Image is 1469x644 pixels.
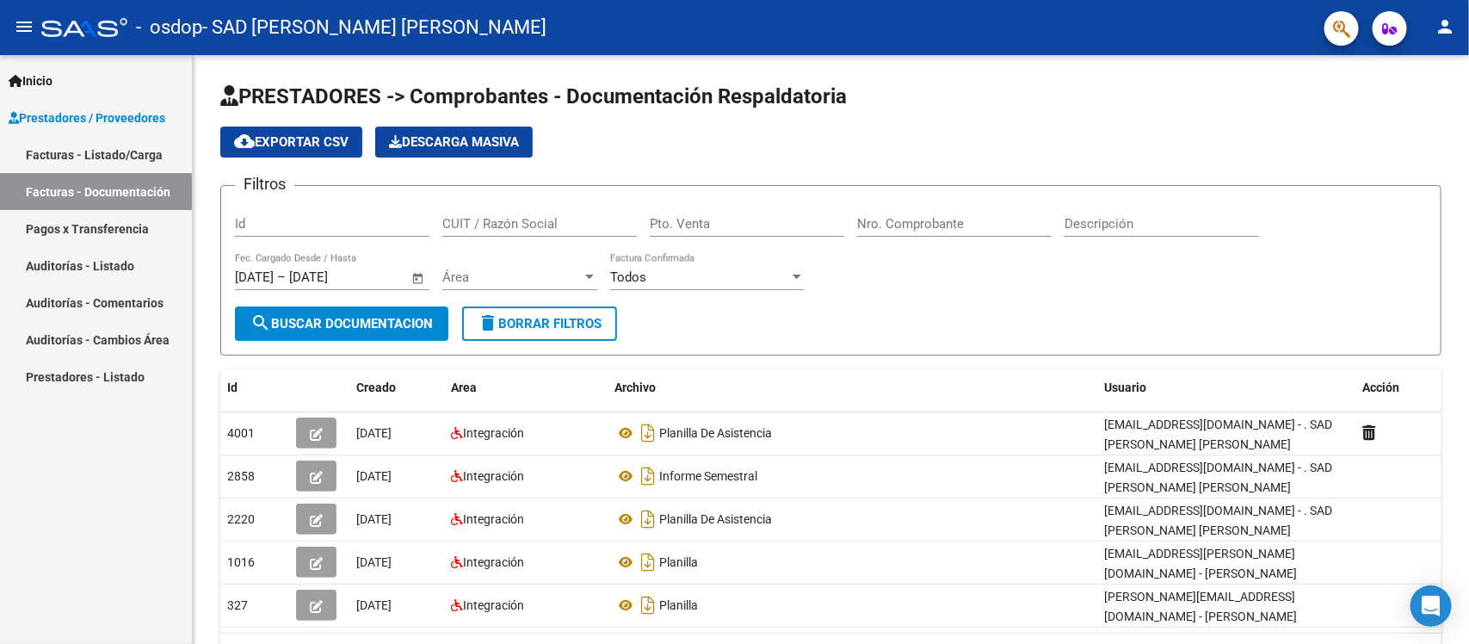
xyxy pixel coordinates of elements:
span: 327 [227,598,248,612]
span: Integración [463,598,524,612]
span: [DATE] [356,598,392,612]
mat-icon: person [1435,16,1455,37]
span: [DATE] [356,469,392,483]
span: Todos [610,269,646,285]
span: [DATE] [356,512,392,526]
datatable-header-cell: Area [444,369,608,406]
span: [PERSON_NAME][EMAIL_ADDRESS][DOMAIN_NAME] - [PERSON_NAME] [1104,590,1297,623]
span: [DATE] [356,555,392,569]
span: Planilla [659,555,698,569]
i: Descargar documento [637,462,659,490]
span: 2220 [227,512,255,526]
span: Integración [463,426,524,440]
span: [EMAIL_ADDRESS][DOMAIN_NAME] - . SAD [PERSON_NAME] [PERSON_NAME] [1104,418,1332,451]
span: Archivo [614,381,656,394]
button: Borrar Filtros [462,307,617,341]
input: Fecha inicio [235,269,274,285]
span: Descarga Masiva [389,134,519,150]
span: [EMAIL_ADDRESS][DOMAIN_NAME] - . SAD [PERSON_NAME] [PERSON_NAME] [1104,504,1332,537]
i: Descargar documento [637,548,659,576]
datatable-header-cell: Id [220,369,289,406]
mat-icon: search [250,313,271,333]
i: Descargar documento [637,591,659,619]
span: [DATE] [356,426,392,440]
span: Informe Semestral [659,469,757,483]
app-download-masive: Descarga masiva de comprobantes (adjuntos) [375,127,533,158]
span: [EMAIL_ADDRESS][PERSON_NAME][DOMAIN_NAME] - [PERSON_NAME] [1104,547,1297,580]
button: Exportar CSV [220,127,362,158]
span: Area [451,381,477,394]
span: Usuario [1104,381,1146,394]
span: Acción [1362,381,1399,394]
span: Área [442,269,582,285]
span: [EMAIL_ADDRESS][DOMAIN_NAME] - . SAD [PERSON_NAME] [PERSON_NAME] [1104,461,1332,494]
span: - SAD [PERSON_NAME] [PERSON_NAME] [202,9,546,46]
h3: Filtros [235,172,294,196]
span: 4001 [227,426,255,440]
div: Open Intercom Messenger [1410,585,1452,627]
span: PRESTADORES -> Comprobantes - Documentación Respaldatoria [220,84,847,108]
button: Open calendar [409,269,429,288]
span: – [277,269,286,285]
mat-icon: cloud_download [234,131,255,152]
span: Id [227,381,238,394]
input: Fecha fin [289,269,373,285]
button: Buscar Documentacion [235,307,448,341]
span: - osdop [136,9,202,46]
span: Planilla [659,598,698,612]
datatable-header-cell: Archivo [608,369,1097,406]
span: Borrar Filtros [478,316,602,331]
span: Prestadores / Proveedores [9,108,165,127]
datatable-header-cell: Usuario [1097,369,1355,406]
span: Integración [463,469,524,483]
mat-icon: delete [478,313,498,333]
span: Buscar Documentacion [250,316,433,331]
span: Planilla De Asistencia [659,512,772,526]
span: 2858 [227,469,255,483]
mat-icon: menu [14,16,34,37]
i: Descargar documento [637,419,659,447]
span: Inicio [9,71,52,90]
span: Creado [356,381,396,394]
datatable-header-cell: Acción [1355,369,1441,406]
span: 1016 [227,555,255,569]
span: Exportar CSV [234,134,349,150]
button: Descarga Masiva [375,127,533,158]
span: Planilla De Asistencia [659,426,772,440]
span: Integración [463,555,524,569]
i: Descargar documento [637,505,659,533]
datatable-header-cell: Creado [349,369,444,406]
span: Integración [463,512,524,526]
